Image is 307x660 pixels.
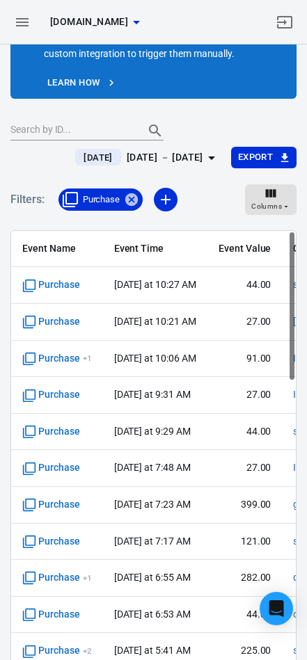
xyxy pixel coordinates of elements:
button: Search [139,114,172,147]
a: Learn how [44,72,120,94]
h5: Filters: [10,177,45,222]
span: Standard event name [22,608,80,622]
time: 2025-10-15T10:06:16+08:00 [114,353,196,364]
span: 91.00 [219,352,271,366]
span: Standard event name [22,461,80,475]
span: 44.00 [219,608,271,622]
time: 2025-10-15T06:53:00+08:00 [114,609,191,620]
span: 27.00 [219,388,271,402]
span: Standard event name [22,388,80,402]
time: 2025-10-15T05:41:24+08:00 [114,645,191,656]
div: [DATE] － [DATE] [127,149,203,166]
span: Standard event name [22,425,80,439]
sup: + 1 [83,573,92,583]
span: Standard event name [22,498,80,512]
time: 2025-10-15T10:21:23+08:00 [114,316,196,327]
span: 121.00 [219,535,271,549]
button: [DATE][DATE] － [DATE] [64,146,230,169]
span: Purchase [22,352,92,366]
time: 2025-10-15T09:31:46+08:00 [114,389,191,400]
sup: + 1 [83,353,92,363]
time: 2025-10-15T09:29:09+08:00 [114,426,191,437]
time: 2025-10-15T10:27:30+08:00 [114,279,196,290]
input: Search by ID... [10,122,133,140]
span: 44.00 [219,278,271,292]
span: 225.00 [219,644,271,658]
span: Standard event name [22,535,80,549]
div: Open Intercom Messenger [260,592,293,625]
span: Event Value [219,242,271,256]
span: brandijonesofficial.com [50,13,128,31]
button: Export [231,147,297,168]
span: Purchase [22,571,92,585]
span: 282.00 [219,571,271,585]
sup: + 2 [83,646,92,656]
button: [DOMAIN_NAME] [45,9,145,35]
a: Sign out [268,6,301,39]
span: Event Time [114,242,196,256]
div: Purchase [58,188,143,211]
span: [DATE] [78,151,118,165]
button: Columns [245,184,297,215]
span: Standard event name [22,315,80,329]
span: Purchase [22,644,92,658]
span: 27.00 [219,315,271,329]
span: Event Name [22,242,92,256]
time: 2025-10-15T07:23:09+08:00 [114,499,191,510]
time: 2025-10-15T06:55:06+08:00 [114,572,191,583]
span: 399.00 [219,498,271,512]
span: Standard event name [22,278,80,292]
time: 2025-10-15T07:48:59+08:00 [114,462,191,473]
span: Purchase [74,193,129,207]
time: 2025-10-15T07:17:37+08:00 [114,536,191,547]
span: Columns [251,200,282,213]
span: 44.00 [219,425,271,439]
span: 27.00 [219,461,271,475]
